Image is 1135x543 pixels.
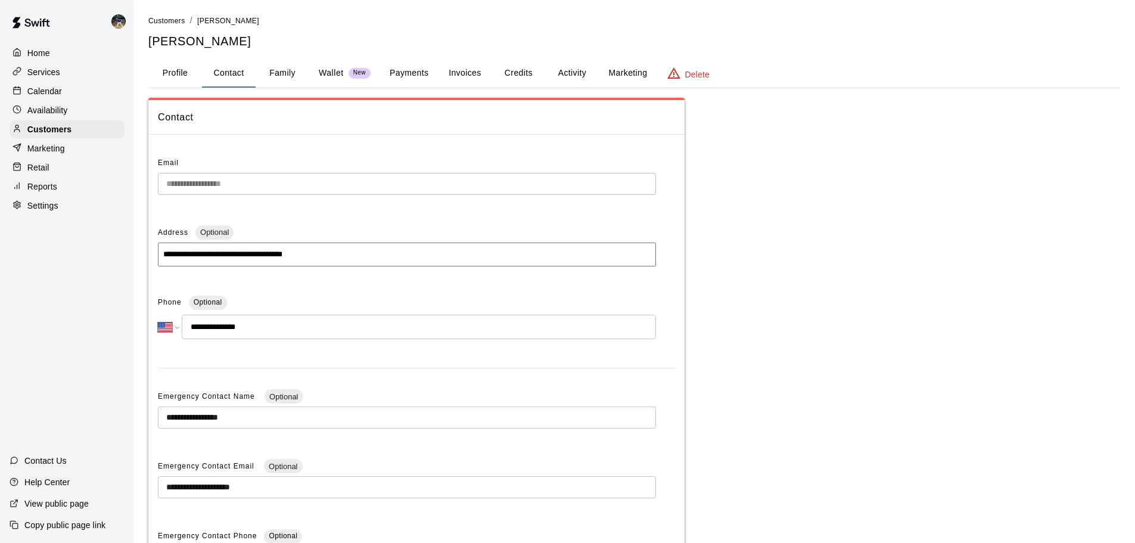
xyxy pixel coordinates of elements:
[319,67,344,79] p: Wallet
[27,181,57,193] p: Reports
[349,69,371,77] span: New
[438,59,492,88] button: Invoices
[148,17,185,25] span: Customers
[27,162,49,173] p: Retail
[492,59,545,88] button: Credits
[202,59,256,88] button: Contact
[24,519,105,531] p: Copy public page link
[27,85,62,97] p: Calendar
[10,139,125,157] a: Marketing
[158,110,675,125] span: Contact
[148,59,1121,88] div: basic tabs example
[24,455,67,467] p: Contact Us
[10,178,125,196] a: Reports
[10,159,125,176] a: Retail
[27,104,68,116] p: Availability
[194,298,222,306] span: Optional
[27,200,58,212] p: Settings
[264,462,302,471] span: Optional
[158,228,188,237] span: Address
[380,59,438,88] button: Payments
[685,69,710,80] p: Delete
[265,392,303,401] span: Optional
[158,293,182,312] span: Phone
[148,59,202,88] button: Profile
[27,66,60,78] p: Services
[148,15,185,25] a: Customers
[158,159,179,167] span: Email
[27,142,65,154] p: Marketing
[10,120,125,138] a: Customers
[109,10,134,33] div: Nolan Gilbert
[158,462,257,470] span: Emergency Contact Email
[27,47,50,59] p: Home
[197,17,259,25] span: [PERSON_NAME]
[24,476,70,488] p: Help Center
[10,197,125,215] a: Settings
[10,101,125,119] a: Availability
[111,14,126,29] img: Nolan Gilbert
[190,14,192,27] li: /
[195,228,234,237] span: Optional
[148,14,1121,27] nav: breadcrumb
[24,498,89,510] p: View public page
[10,44,125,62] a: Home
[256,59,309,88] button: Family
[27,123,71,135] p: Customers
[158,392,257,401] span: Emergency Contact Name
[269,532,297,540] span: Optional
[10,63,125,81] a: Services
[599,59,657,88] button: Marketing
[545,59,599,88] button: Activity
[158,173,656,195] div: The email of an existing customer can only be changed by the customer themselves at https://book....
[10,82,125,100] a: Calendar
[148,33,1121,49] h5: [PERSON_NAME]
